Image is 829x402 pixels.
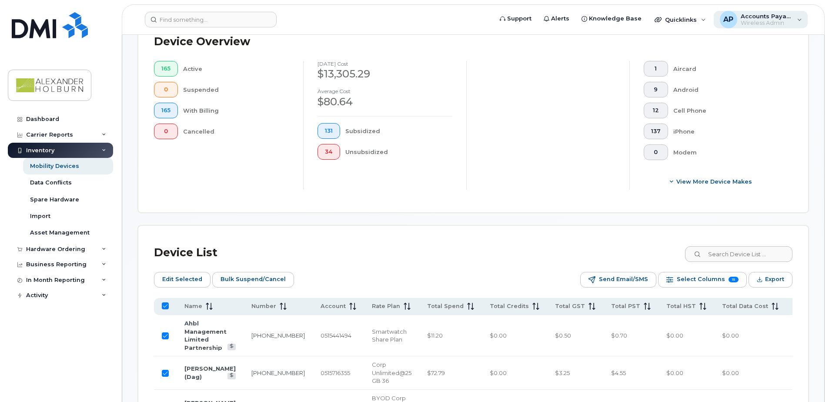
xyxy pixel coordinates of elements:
div: Android [673,82,779,97]
button: 131 [318,123,340,139]
button: 1 [644,61,668,77]
span: Total Data Cost [722,302,768,310]
input: Find something... [145,12,277,27]
span: Knowledge Base [589,14,642,23]
button: 165 [154,103,178,118]
a: [PHONE_NUMBER] [251,332,305,339]
div: Suspended [183,82,290,97]
span: 131 [325,127,333,134]
span: Smartwatch Share Plan [372,328,407,343]
span: 9 [651,86,661,93]
span: Send Email/SMS [599,273,648,286]
button: View More Device Makes [644,174,779,190]
span: Select Columns [677,273,725,286]
span: $0.00 [722,332,739,339]
span: 137 [651,128,661,135]
button: 12 [644,103,668,118]
span: Corp Unlimited@25 GB 36 [372,361,411,384]
button: Select Columns 15 [658,272,747,288]
input: Search Device List ... [685,246,792,262]
span: $11.20 [427,332,443,339]
span: $0.00 [490,332,507,339]
span: Export [765,273,784,286]
span: $0.00 [490,369,507,376]
span: $0.50 [555,332,571,339]
h4: Average cost [318,88,452,94]
span: AP [723,14,733,25]
div: Cancelled [183,124,290,139]
span: 34 [325,148,333,155]
span: $72.79 [427,369,445,376]
span: Alerts [551,14,569,23]
span: Edit Selected [162,273,202,286]
span: $0.00 [722,369,739,376]
a: [PHONE_NUMBER] [251,369,305,376]
span: 15 [729,277,739,282]
span: Number [251,302,276,310]
div: Device Overview [154,30,250,53]
span: $0.00 [666,369,683,376]
span: Total GST [555,302,585,310]
span: Total HST [666,302,696,310]
a: View Last Bill [227,373,236,379]
a: View Last Bill [227,344,236,350]
button: Bulk Suspend/Cancel [212,272,294,288]
a: Ahbl Management Limited Partnership [184,320,227,351]
span: Total PST [611,302,640,310]
span: 12 [651,107,661,114]
button: 0 [154,124,178,139]
a: Support [494,10,538,27]
a: Alerts [538,10,575,27]
span: Total Spend [427,302,464,310]
span: $4.55 [611,369,626,376]
span: Support [507,14,531,23]
div: With Billing [183,103,290,118]
span: $0.70 [611,332,627,339]
span: $3.25 [555,369,570,376]
span: 165 [161,65,170,72]
div: Active [183,61,290,77]
div: Aircard [673,61,779,77]
div: Unsubsidized [345,144,453,160]
span: Total Credits [490,302,529,310]
button: 34 [318,144,340,160]
span: Bulk Suspend/Cancel [221,273,286,286]
span: Account [321,302,346,310]
button: 0 [154,82,178,97]
button: Export [749,272,792,288]
div: Quicklinks [648,11,712,28]
button: 9 [644,82,668,97]
span: Name [184,302,202,310]
span: $0.00 [666,332,683,339]
button: Send Email/SMS [580,272,656,288]
span: 0515716355 [321,369,350,376]
div: Subsidized [345,123,453,139]
span: 0 [161,86,170,93]
span: Wireless Admin [741,20,793,27]
button: 137 [644,124,668,139]
div: Cell Phone [673,103,779,118]
div: $13,305.29 [318,67,452,81]
span: 0 [651,149,661,156]
div: Accounts Payable [714,11,808,28]
span: 1 [651,65,661,72]
span: 165 [161,107,170,114]
button: 0 [644,144,668,160]
span: Quicklinks [665,16,697,23]
span: 0 [161,128,170,135]
span: Accounts Payable [741,13,793,20]
button: 165 [154,61,178,77]
div: Device List [154,241,217,264]
span: 0515441494 [321,332,351,339]
a: [PERSON_NAME] (Dag) [184,365,236,380]
div: $80.64 [318,94,452,109]
h4: [DATE] cost [318,61,452,67]
div: Modem [673,144,779,160]
span: View More Device Makes [676,178,752,186]
span: Rate Plan [372,302,400,310]
button: Edit Selected [154,272,211,288]
a: Knowledge Base [575,10,648,27]
div: iPhone [673,124,779,139]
